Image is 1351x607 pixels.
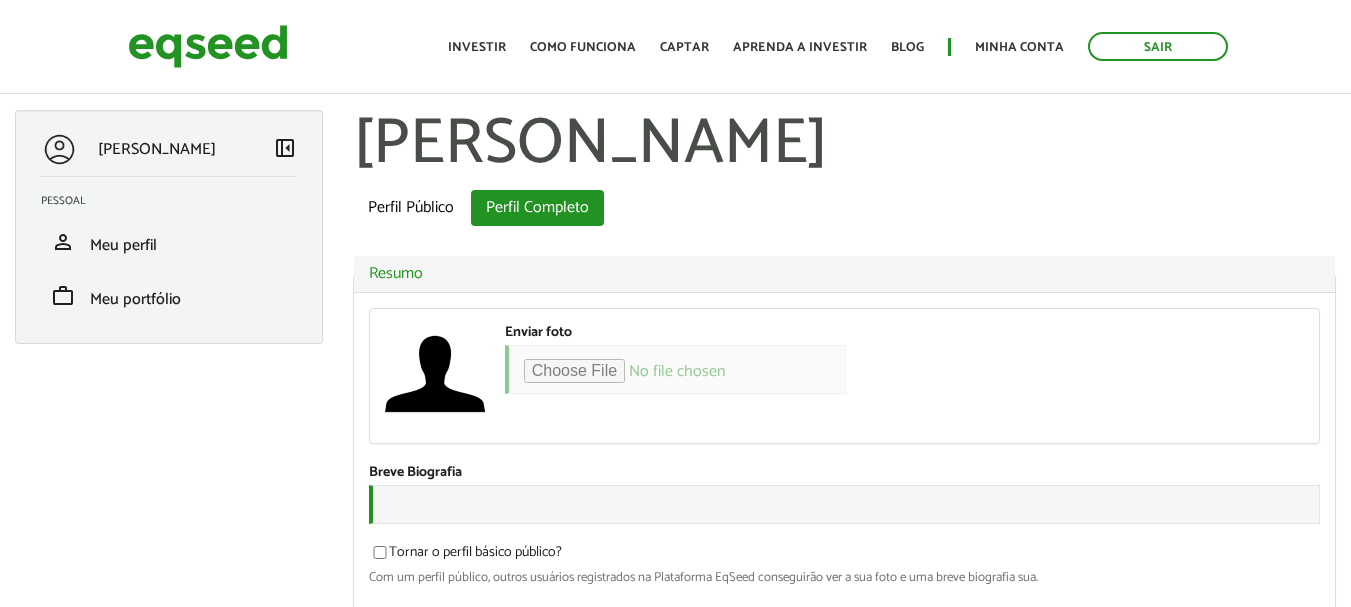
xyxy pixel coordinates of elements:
[90,232,157,259] span: Meu perfil
[530,41,636,54] a: Como funciona
[128,20,288,73] img: EqSeed
[273,136,297,160] span: left_panel_close
[26,215,312,269] li: Meu perfil
[369,546,562,566] label: Tornar o perfil básico público?
[369,466,462,480] label: Breve Biografia
[891,41,924,54] a: Blog
[1088,32,1228,61] a: Sair
[448,41,506,54] a: Investir
[51,284,75,308] span: work
[362,546,398,559] input: Tornar o perfil básico público?
[51,230,75,254] span: person
[98,140,216,159] p: [PERSON_NAME]
[733,41,867,54] a: Aprenda a investir
[505,326,572,340] label: Enviar foto
[385,324,485,424] img: Foto de Luciano do Nascimento Batista
[90,286,181,313] span: Meu portfólio
[660,41,709,54] a: Captar
[26,269,312,323] li: Meu portfólio
[369,571,1320,584] div: Com um perfil público, outros usuários registrados na Plataforma EqSeed conseguirão ver a sua fot...
[273,136,297,164] a: Colapsar menu
[41,195,312,207] h2: Pessoal
[41,284,297,308] a: workMeu portfólio
[353,110,1336,180] h1: [PERSON_NAME]
[369,266,1320,282] a: Resumo
[385,324,485,424] a: Ver perfil do usuário.
[353,190,469,226] a: Perfil Público
[975,41,1064,54] a: Minha conta
[41,230,297,254] a: personMeu perfil
[471,190,604,226] a: Perfil Completo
